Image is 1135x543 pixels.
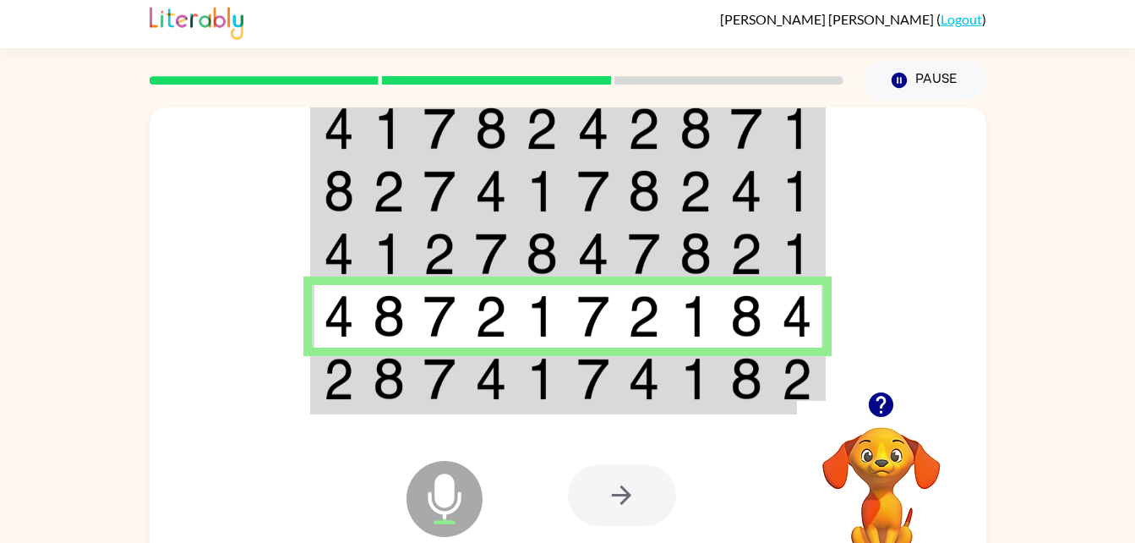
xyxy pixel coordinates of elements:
[628,358,660,400] img: 4
[150,3,243,40] img: Literably
[373,107,405,150] img: 1
[782,107,812,150] img: 1
[628,295,660,337] img: 2
[679,295,712,337] img: 1
[324,358,354,400] img: 2
[423,358,456,400] img: 7
[679,233,712,275] img: 8
[475,295,507,337] img: 2
[679,358,712,400] img: 1
[730,107,762,150] img: 7
[423,170,456,212] img: 7
[782,233,812,275] img: 1
[324,107,354,150] img: 4
[730,233,762,275] img: 2
[782,358,812,400] img: 2
[475,233,507,275] img: 7
[324,170,354,212] img: 8
[324,233,354,275] img: 4
[864,61,986,100] button: Pause
[720,11,986,27] div: ( )
[679,170,712,212] img: 2
[475,107,507,150] img: 8
[475,358,507,400] img: 4
[373,358,405,400] img: 8
[475,170,507,212] img: 4
[526,107,558,150] img: 2
[628,170,660,212] img: 8
[941,11,982,27] a: Logout
[423,233,456,275] img: 2
[423,107,456,150] img: 7
[577,107,609,150] img: 4
[577,295,609,337] img: 7
[423,295,456,337] img: 7
[730,358,762,400] img: 8
[324,295,354,337] img: 4
[782,295,812,337] img: 4
[628,233,660,275] img: 7
[628,107,660,150] img: 2
[577,358,609,400] img: 7
[373,170,405,212] img: 2
[526,170,558,212] img: 1
[526,295,558,337] img: 1
[782,170,812,212] img: 1
[373,233,405,275] img: 1
[577,233,609,275] img: 4
[577,170,609,212] img: 7
[373,295,405,337] img: 8
[720,11,936,27] span: [PERSON_NAME] [PERSON_NAME]
[730,170,762,212] img: 4
[526,233,558,275] img: 8
[730,295,762,337] img: 8
[679,107,712,150] img: 8
[526,358,558,400] img: 1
